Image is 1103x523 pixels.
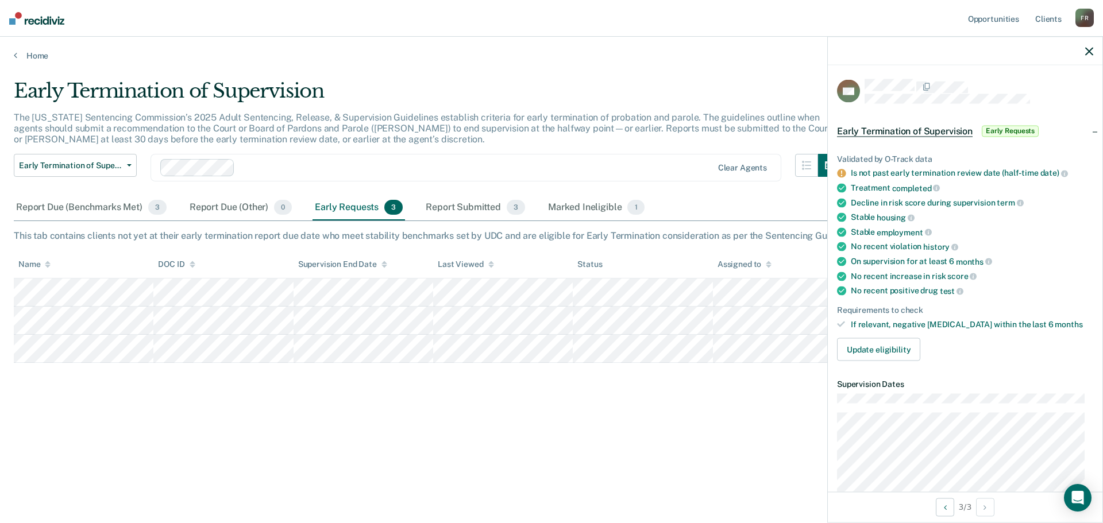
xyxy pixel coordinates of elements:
[18,259,51,269] div: Name
[851,212,1093,223] div: Stable
[298,259,387,269] div: Supervision End Date
[956,257,992,266] span: months
[851,168,1093,179] div: Is not past early termination review date (half-time date)
[187,195,294,220] div: Report Due (Other)
[982,125,1039,137] span: Early Requests
[9,12,64,25] img: Recidiviz
[14,112,831,145] p: The [US_STATE] Sentencing Commission’s 2025 Adult Sentencing, Release, & Supervision Guidelines e...
[851,227,1093,237] div: Stable
[148,200,167,215] span: 3
[837,379,1093,389] dt: Supervision Dates
[19,161,122,171] span: Early Termination of Supervision
[837,154,1093,164] div: Validated by O-Track data
[947,272,977,281] span: score
[877,213,915,222] span: housing
[14,195,169,220] div: Report Due (Benchmarks Met)
[940,286,963,296] span: test
[997,198,1023,207] span: term
[14,51,1089,61] a: Home
[274,200,292,215] span: 0
[851,183,1093,193] div: Treatment
[546,195,647,220] div: Marked Ineligible
[627,200,644,215] span: 1
[851,271,1093,281] div: No recent increase in risk
[158,259,195,269] div: DOC ID
[1075,9,1094,27] div: F R
[384,200,403,215] span: 3
[828,113,1102,149] div: Early Termination of SupervisionEarly Requests
[837,338,920,361] button: Update eligibility
[828,491,1102,522] div: 3 / 3
[851,286,1093,296] div: No recent positive drug
[837,125,973,137] span: Early Termination of Supervision
[423,195,527,220] div: Report Submitted
[923,242,958,251] span: history
[851,197,1093,208] div: Decline in risk score during supervision
[851,319,1093,329] div: If relevant, negative [MEDICAL_DATA] within the last 6
[976,498,994,516] button: Next Opportunity
[577,259,602,269] div: Status
[14,230,1089,241] div: This tab contains clients not yet at their early termination report due date who meet stability b...
[718,259,772,269] div: Assigned to
[1055,319,1082,328] span: months
[851,242,1093,252] div: No recent violation
[892,183,940,192] span: completed
[1064,484,1092,512] div: Open Intercom Messenger
[851,257,1093,267] div: On supervision for at least 6
[877,227,931,237] span: employment
[14,79,841,112] div: Early Termination of Supervision
[718,163,767,173] div: Clear agents
[936,498,954,516] button: Previous Opportunity
[313,195,405,220] div: Early Requests
[507,200,525,215] span: 3
[837,305,1093,315] div: Requirements to check
[438,259,493,269] div: Last Viewed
